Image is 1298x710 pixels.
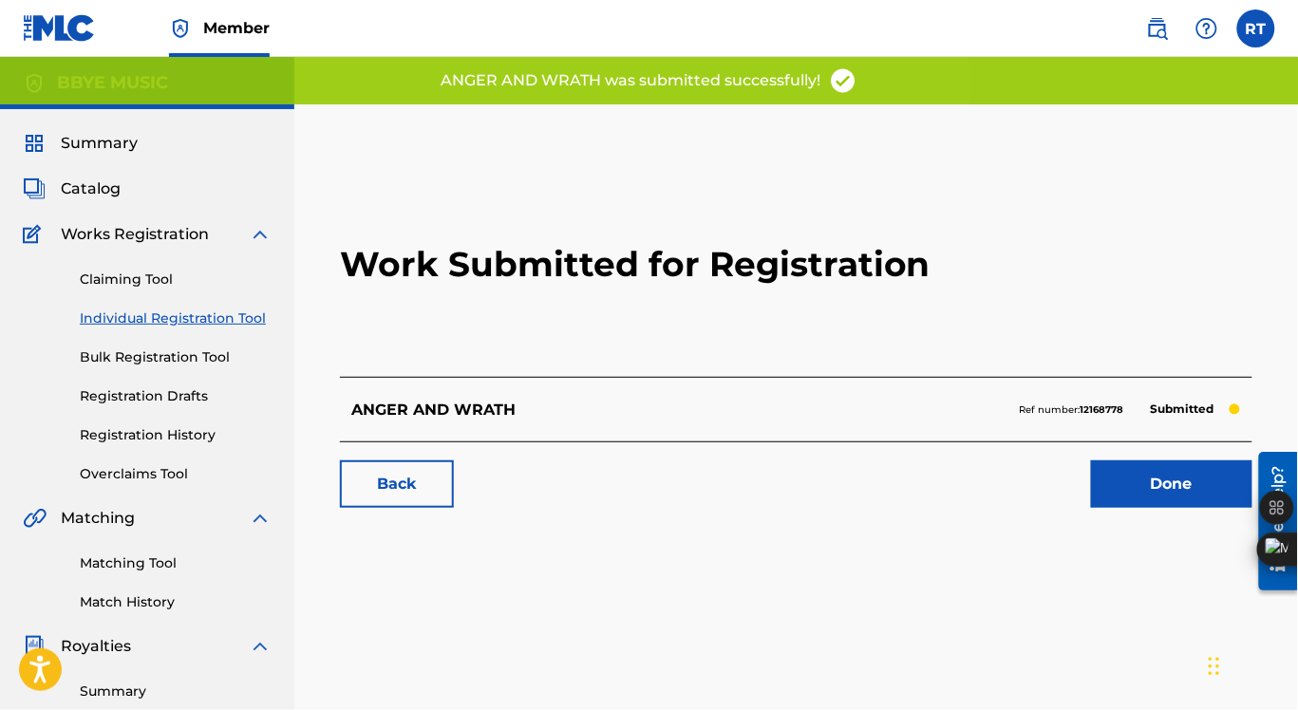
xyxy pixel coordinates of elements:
[249,507,272,530] img: expand
[1081,403,1124,416] strong: 12168778
[23,507,47,530] img: Matching
[61,223,209,246] span: Works Registration
[80,270,272,290] a: Claiming Tool
[80,464,272,484] a: Overclaims Tool
[80,308,272,328] a: Individual Registration Tool
[1141,396,1224,422] p: Submitted
[80,386,272,406] a: Registration Drafts
[442,69,821,92] p: ANGER AND WRATH was submitted successfully!
[203,17,270,39] span: Member
[61,635,131,658] span: Royalties
[169,17,192,40] img: Top Rightsholder
[1195,17,1218,40] img: help
[351,399,516,421] p: ANGER AND WRATH
[1237,9,1275,47] div: User Menu
[80,592,272,612] a: Match History
[340,460,454,508] a: Back
[1203,619,1298,710] iframe: Chat Widget
[23,177,46,200] img: Catalog
[23,14,96,42] img: MLC Logo
[1209,638,1220,695] div: Drag
[23,223,47,246] img: Works Registration
[1091,460,1252,508] a: Done
[1188,9,1226,47] div: Help
[23,132,138,155] a: SummarySummary
[23,132,46,155] img: Summary
[61,507,135,530] span: Matching
[80,682,272,701] a: Summary
[340,152,1252,377] h2: Work Submitted for Registration
[80,553,272,573] a: Matching Tool
[23,177,121,200] a: CatalogCatalog
[1245,445,1298,598] iframe: Resource Center
[249,223,272,246] img: expand
[80,425,272,445] a: Registration History
[80,347,272,367] a: Bulk Registration Tool
[829,66,857,95] img: access
[23,635,46,658] img: Royalties
[61,132,138,155] span: Summary
[1020,402,1124,419] p: Ref number:
[1146,17,1169,40] img: search
[249,635,272,658] img: expand
[61,177,121,200] span: Catalog
[1138,9,1176,47] a: Public Search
